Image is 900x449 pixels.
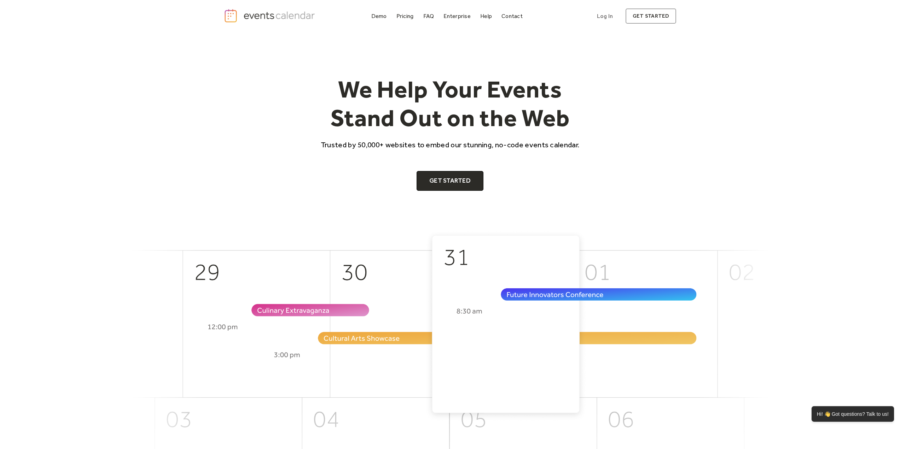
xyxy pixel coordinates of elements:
a: Log In [590,8,620,24]
div: Help [480,14,492,18]
div: Enterprise [443,14,470,18]
p: Trusted by 50,000+ websites to embed our stunning, no-code events calendar. [314,140,586,150]
a: home [224,8,317,23]
h1: We Help Your Events Stand Out on the Web [314,75,586,132]
a: Pricing [394,11,417,21]
a: Get Started [417,171,483,191]
div: Demo [371,14,387,18]
a: Demo [368,11,390,21]
a: Enterprise [441,11,473,21]
div: Pricing [396,14,414,18]
a: get started [626,8,676,24]
div: FAQ [423,14,434,18]
a: Contact [499,11,526,21]
a: FAQ [420,11,437,21]
a: Help [477,11,495,21]
div: Contact [501,14,523,18]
